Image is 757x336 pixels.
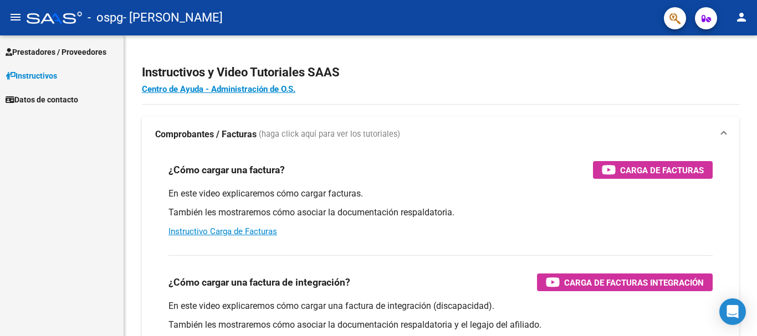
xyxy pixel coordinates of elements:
span: Datos de contacto [6,94,78,106]
strong: Comprobantes / Facturas [155,128,257,141]
span: Instructivos [6,70,57,82]
a: Instructivo Carga de Facturas [168,226,277,236]
h2: Instructivos y Video Tutoriales SAAS [142,62,739,83]
mat-icon: menu [9,11,22,24]
p: También les mostraremos cómo asociar la documentación respaldatoria y el legajo del afiliado. [168,319,713,331]
mat-expansion-panel-header: Comprobantes / Facturas (haga click aquí para ver los tutoriales) [142,117,739,152]
span: Carga de Facturas [620,163,704,177]
mat-icon: person [735,11,748,24]
p: En este video explicaremos cómo cargar una factura de integración (discapacidad). [168,300,713,312]
h3: ¿Cómo cargar una factura de integración? [168,275,350,290]
span: Carga de Facturas Integración [564,276,704,290]
span: Prestadores / Proveedores [6,46,106,58]
span: (haga click aquí para ver los tutoriales) [259,128,400,141]
p: En este video explicaremos cómo cargar facturas. [168,188,713,200]
h3: ¿Cómo cargar una factura? [168,162,285,178]
span: - [PERSON_NAME] [123,6,223,30]
button: Carga de Facturas [593,161,713,179]
button: Carga de Facturas Integración [537,273,713,291]
p: También les mostraremos cómo asociar la documentación respaldatoria. [168,206,713,219]
a: Centro de Ayuda - Administración de O.S. [142,84,295,94]
span: - ospg [88,6,123,30]
div: Open Intercom Messenger [719,298,746,325]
